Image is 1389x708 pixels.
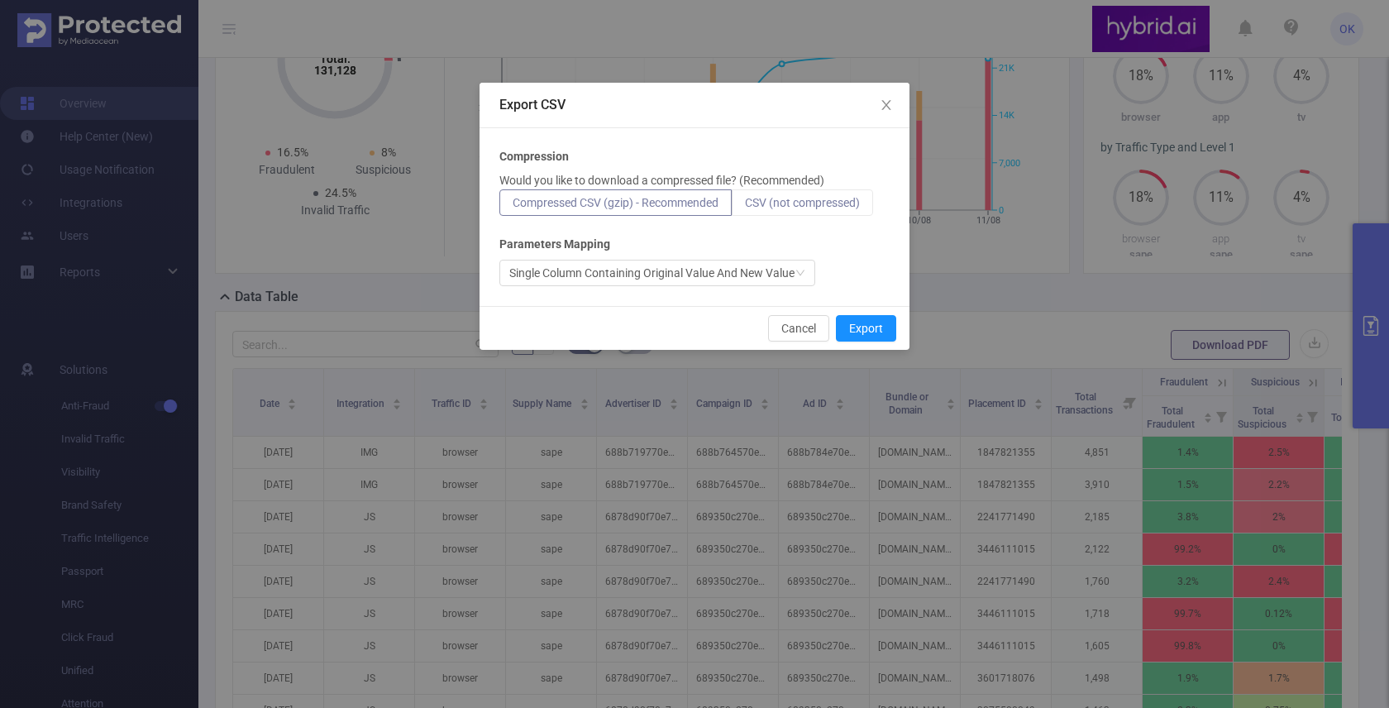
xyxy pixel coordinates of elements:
button: Close [863,83,909,129]
span: CSV (not compressed) [745,196,860,209]
b: Parameters Mapping [499,236,610,253]
span: Compressed CSV (gzip) - Recommended [513,196,718,209]
b: Compression [499,148,569,165]
div: Single Column Containing Original Value And New Value [509,261,795,285]
div: Export CSV [499,96,890,114]
button: Export [836,315,896,342]
p: Would you like to download a compressed file? (Recommended) [499,172,824,189]
i: icon: close [880,98,893,112]
button: Cancel [768,315,829,342]
i: icon: down [795,268,805,280]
